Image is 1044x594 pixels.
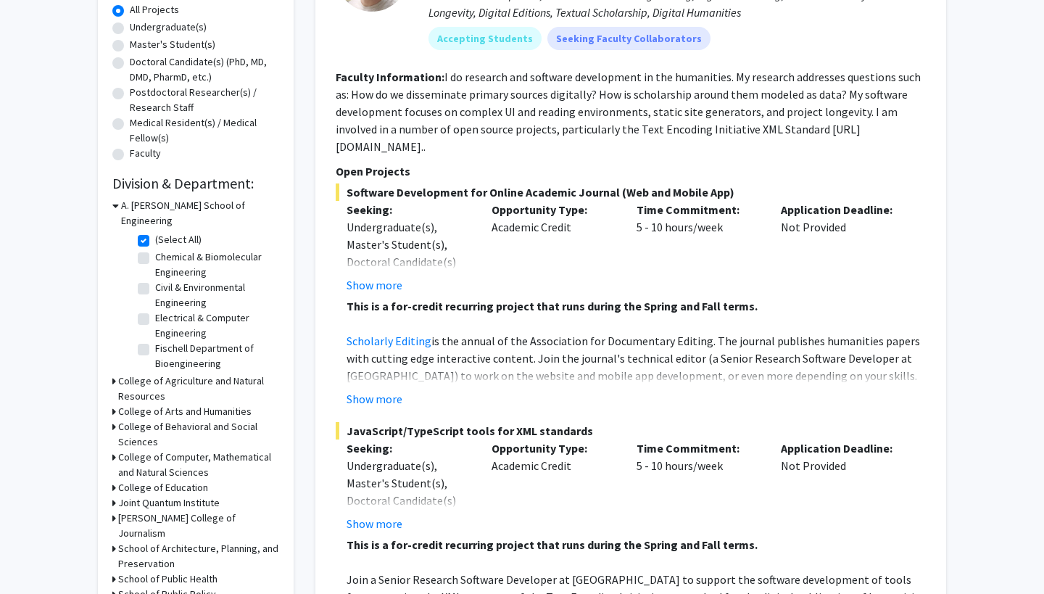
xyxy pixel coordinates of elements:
label: Civil & Environmental Engineering [155,280,275,310]
h2: Division & Department: [112,175,279,192]
div: Academic Credit [481,440,626,532]
label: Fischell Department of Bioengineering [155,341,275,371]
button: Show more [347,515,402,532]
label: Medical Resident(s) / Medical Fellow(s) [130,115,279,146]
p: Application Deadline: [781,201,904,218]
label: Electrical & Computer Engineering [155,310,275,341]
label: Undergraduate(s) [130,20,207,35]
iframe: Chat [11,529,62,583]
span: JavaScript/TypeScript tools for XML standards [336,422,926,440]
h3: Joint Quantum Institute [118,495,220,511]
mat-chip: Seeking Faculty Collaborators [547,27,710,50]
p: Seeking: [347,440,470,457]
strong: This is a for-credit recurring project that runs during the Spring and Fall terms. [347,537,758,552]
h3: [PERSON_NAME] College of Journalism [118,511,279,541]
p: Time Commitment: [637,440,760,457]
label: (Select All) [155,232,202,247]
h3: College of Behavioral and Social Sciences [118,419,279,450]
h3: School of Architecture, Planning, and Preservation [118,541,279,572]
h3: College of Arts and Humanities [118,404,252,419]
label: Master's Student(s) [130,37,215,52]
fg-read-more: I do research and software development in the humanities. My research addresses questions such as... [336,70,921,154]
label: Doctoral Candidate(s) (PhD, MD, DMD, PharmD, etc.) [130,54,279,85]
a: Scholarly Editing [347,334,431,348]
h3: College of Agriculture and Natural Resources [118,374,279,404]
button: Show more [347,390,402,408]
p: Seeking: [347,201,470,218]
p: Opportunity Type: [492,440,615,457]
p: Opportunity Type: [492,201,615,218]
div: Not Provided [770,201,915,294]
div: Undergraduate(s), Master's Student(s), Doctoral Candidate(s) (PhD, MD, DMD, PharmD, etc.) [347,457,470,544]
p: Application Deadline: [781,440,904,457]
label: Postdoctoral Researcher(s) / Research Staff [130,85,279,115]
button: Show more [347,276,402,294]
strong: This is a for-credit recurring project that runs during the Spring and Fall terms. [347,299,758,313]
label: Faculty [130,146,161,161]
label: All Projects [130,2,179,17]
h3: A. [PERSON_NAME] School of Engineering [121,198,279,228]
div: Undergraduate(s), Master's Student(s), Doctoral Candidate(s) (PhD, MD, DMD, PharmD, etc.) [347,218,470,305]
div: 5 - 10 hours/week [626,201,771,294]
span: Software Development for Online Academic Journal (Web and Mobile App) [336,183,926,201]
div: Not Provided [770,440,915,532]
div: Academic Credit [481,201,626,294]
p: Time Commitment: [637,201,760,218]
mat-chip: Accepting Students [428,27,542,50]
p: Open Projects [336,162,926,180]
h3: College of Education [118,480,208,495]
label: Materials Science & Engineering [155,371,275,402]
div: 5 - 10 hours/week [626,440,771,532]
h3: School of Public Health [118,572,217,587]
b: Faculty Information: [336,70,444,84]
p: is the annual of the Association for Documentary Editing. The journal publishes humanities papers... [347,332,926,437]
h3: College of Computer, Mathematical and Natural Sciences [118,450,279,480]
label: Chemical & Biomolecular Engineering [155,249,275,280]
